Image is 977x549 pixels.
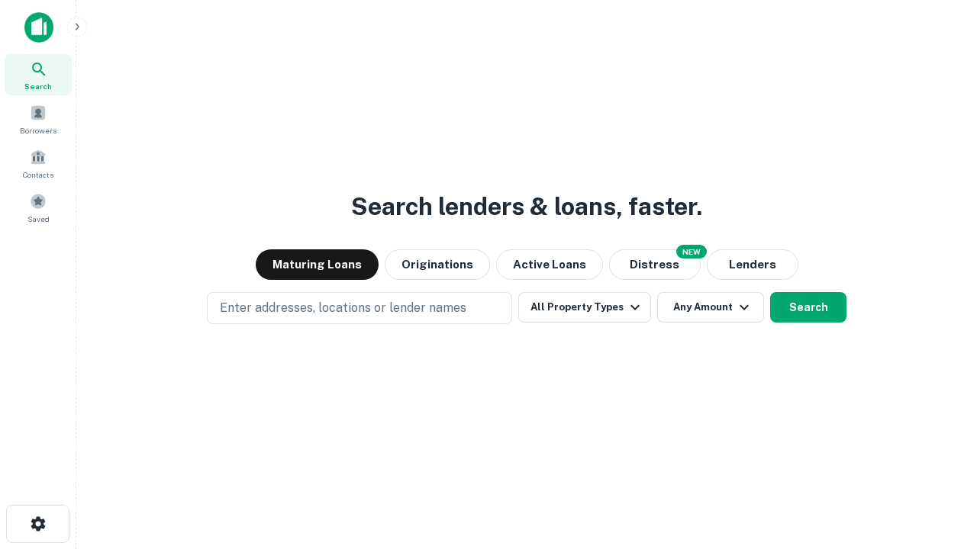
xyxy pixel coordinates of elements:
[496,249,603,280] button: Active Loans
[20,124,56,136] span: Borrowers
[351,188,702,225] h3: Search lenders & loans, faster.
[24,12,53,43] img: capitalize-icon.png
[385,249,490,280] button: Originations
[256,249,379,280] button: Maturing Loans
[676,245,707,258] div: NEW
[220,299,466,317] p: Enter addresses, locations or lender names
[23,169,53,181] span: Contacts
[5,54,72,95] a: Search
[707,249,798,280] button: Lenders
[657,292,764,323] button: Any Amount
[609,249,701,280] button: Search distressed loans with lien and other non-mortgage details.
[518,292,651,323] button: All Property Types
[5,98,72,140] a: Borrowers
[901,427,977,500] iframe: Chat Widget
[24,80,52,92] span: Search
[5,187,72,228] a: Saved
[207,292,512,324] button: Enter addresses, locations or lender names
[5,143,72,184] a: Contacts
[27,213,50,225] span: Saved
[770,292,846,323] button: Search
